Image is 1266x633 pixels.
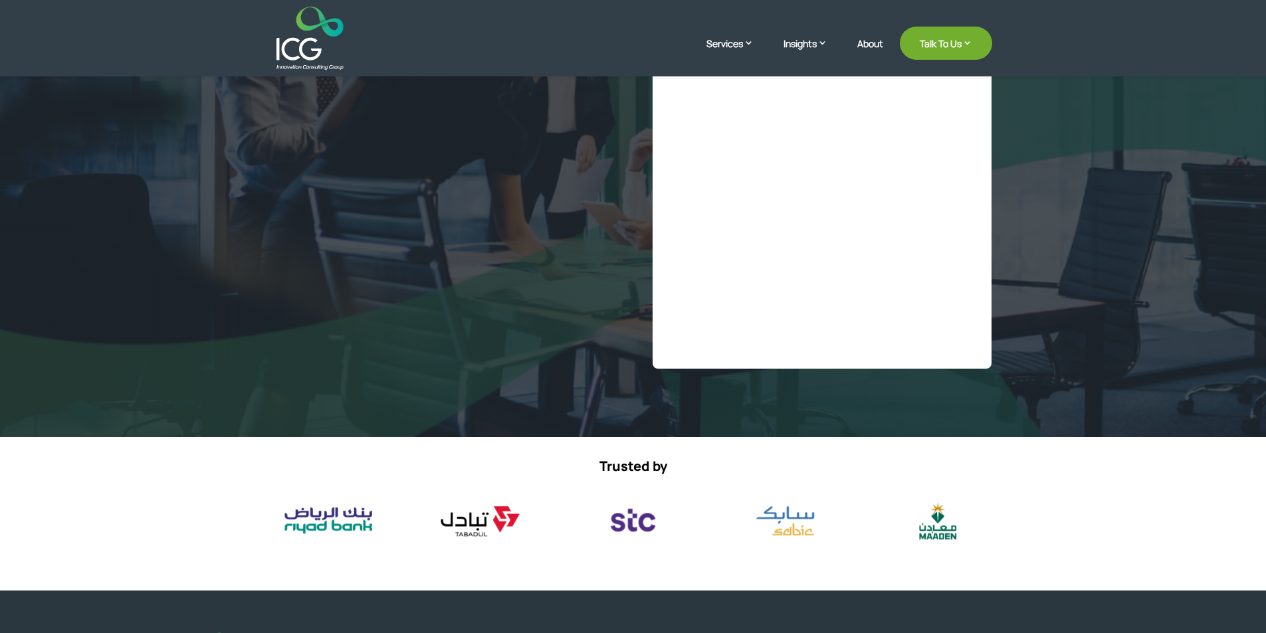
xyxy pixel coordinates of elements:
[731,498,839,544] div: 8 / 17
[274,498,382,543] img: riyad bank
[427,498,535,543] div: 6 / 17
[427,498,535,543] img: tabadul logo
[579,498,687,543] div: 7 / 17
[731,498,839,544] img: sabic logo
[579,498,687,543] img: stc logo
[857,39,883,70] a: About
[276,7,344,70] img: ICG
[883,498,992,543] div: 9 / 17
[274,498,382,543] div: 5 / 17
[900,27,992,60] a: Talk To Us
[784,37,841,70] a: Insights
[883,498,992,543] img: maaden logo
[274,458,992,474] p: Trusted by
[706,37,767,70] a: Services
